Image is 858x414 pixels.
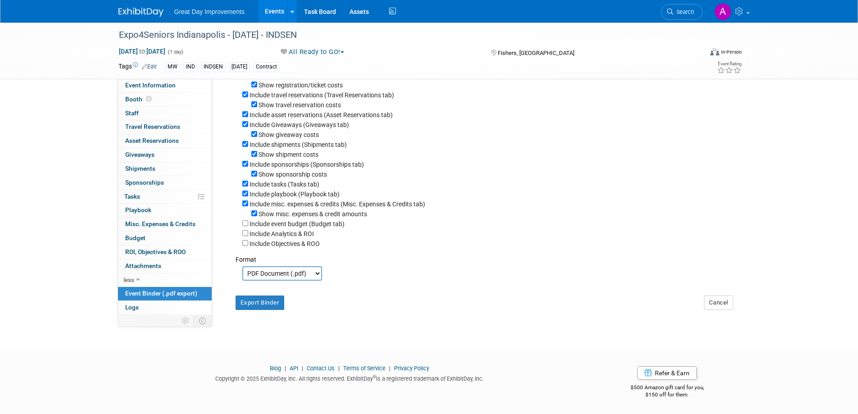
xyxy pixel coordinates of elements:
button: Export Binder [236,296,285,310]
span: Shipments [125,165,155,172]
a: Attachments [118,259,212,273]
a: Shipments [118,162,212,176]
div: $150 off for them. [595,391,740,399]
span: Staff [125,109,139,117]
a: Privacy Policy [394,365,429,372]
span: Travel Reservations [125,123,180,130]
sup: ® [373,374,376,379]
label: Include tasks (Tasks tab) [250,181,319,188]
a: Misc. Expenses & Credits [118,218,212,231]
span: [DATE] [DATE] [118,47,166,55]
div: In-Person [721,49,742,55]
span: Event Binder (.pdf export) [125,290,197,297]
a: less [118,273,212,287]
a: Terms of Service [343,365,386,372]
label: Show giveaway costs [259,131,319,138]
span: Playbook [125,206,151,214]
span: Attachments [125,262,161,269]
label: Show shipment costs [259,151,318,158]
label: Include Objectives & ROO [250,240,320,247]
span: Misc. Expenses & Credits [125,220,195,227]
span: Event Information [125,82,176,89]
label: Show registration/ticket costs [259,82,343,89]
span: Budget [125,234,145,241]
a: API [290,365,298,372]
span: less [123,276,134,283]
div: IND [183,62,198,72]
a: ROI, Objectives & ROO [118,246,212,259]
div: INDSEN [201,62,226,72]
label: Include Giveaways (Giveaways tab) [250,121,349,128]
span: Booth not reserved yet [145,96,153,102]
label: Include travel reservations (Travel Reservations tab) [250,91,394,99]
div: Format [236,248,733,264]
a: Giveaways [118,148,212,162]
img: Angelique Critz [714,3,731,20]
a: Booth [118,93,212,106]
span: | [282,365,288,372]
label: Include shipments (Shipments tab) [250,141,347,148]
a: Sponsorships [118,176,212,190]
a: Logs [118,301,212,314]
a: Event Binder (.pdf export) [118,287,212,300]
div: Event Rating [717,62,741,66]
span: Giveaways [125,151,154,158]
a: Refer & Earn [637,366,697,380]
label: Include misc. expenses & credits (Misc. Expenses & Credits tab) [250,200,425,208]
div: Expo4Seniors Indianapolis - [DATE] - INDSEN [116,27,689,43]
div: Event Format [649,47,742,60]
span: Sponsorships [125,179,164,186]
span: Booth [125,96,153,103]
span: Tasks [124,193,140,200]
span: Asset Reservations [125,137,179,144]
span: Logs [125,304,139,311]
a: Contact Us [307,365,335,372]
td: Toggle Event Tabs [193,315,212,327]
span: Search [673,9,694,15]
label: Show travel reservation costs [259,101,341,109]
span: | [300,365,305,372]
label: Include asset reservations (Asset Reservations tab) [250,111,393,118]
div: Contract [253,62,280,72]
img: Format-Inperson.png [710,48,719,55]
span: Fishers, [GEOGRAPHIC_DATA] [498,50,574,56]
a: Playbook [118,204,212,217]
a: Staff [118,107,212,120]
label: Include Analytics & ROI [250,230,314,237]
img: ExhibitDay [118,8,163,17]
span: | [387,365,393,372]
a: Search [661,4,703,20]
span: (1 day) [167,49,183,55]
a: Tasks [118,190,212,204]
button: Cancel [704,296,733,310]
a: Edit [142,64,157,70]
label: Show sponsorship costs [259,171,327,178]
td: Tags [118,62,157,72]
td: Personalize Event Tab Strip [178,315,194,327]
div: $500 Amazon gift card for you, [595,378,740,399]
span: | [336,365,342,372]
label: Include event budget (Budget tab) [250,220,345,227]
a: Travel Reservations [118,120,212,134]
button: All Ready to GO! [277,47,348,57]
a: Blog [270,365,281,372]
a: Event Information [118,79,212,92]
div: MW [165,62,180,72]
div: [DATE] [229,62,250,72]
a: Asset Reservations [118,134,212,148]
span: to [138,48,146,55]
div: Copyright © 2025 ExhibitDay, Inc. All rights reserved. ExhibitDay is a registered trademark of Ex... [118,373,581,383]
a: Budget [118,232,212,245]
label: Include sponsorships (Sponsorships tab) [250,161,364,168]
span: ROI, Objectives & ROO [125,248,186,255]
label: Show misc. expenses & credit amounts [259,210,367,218]
label: Include playbook (Playbook tab) [250,191,340,198]
span: Great Day Improvements [174,8,245,15]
